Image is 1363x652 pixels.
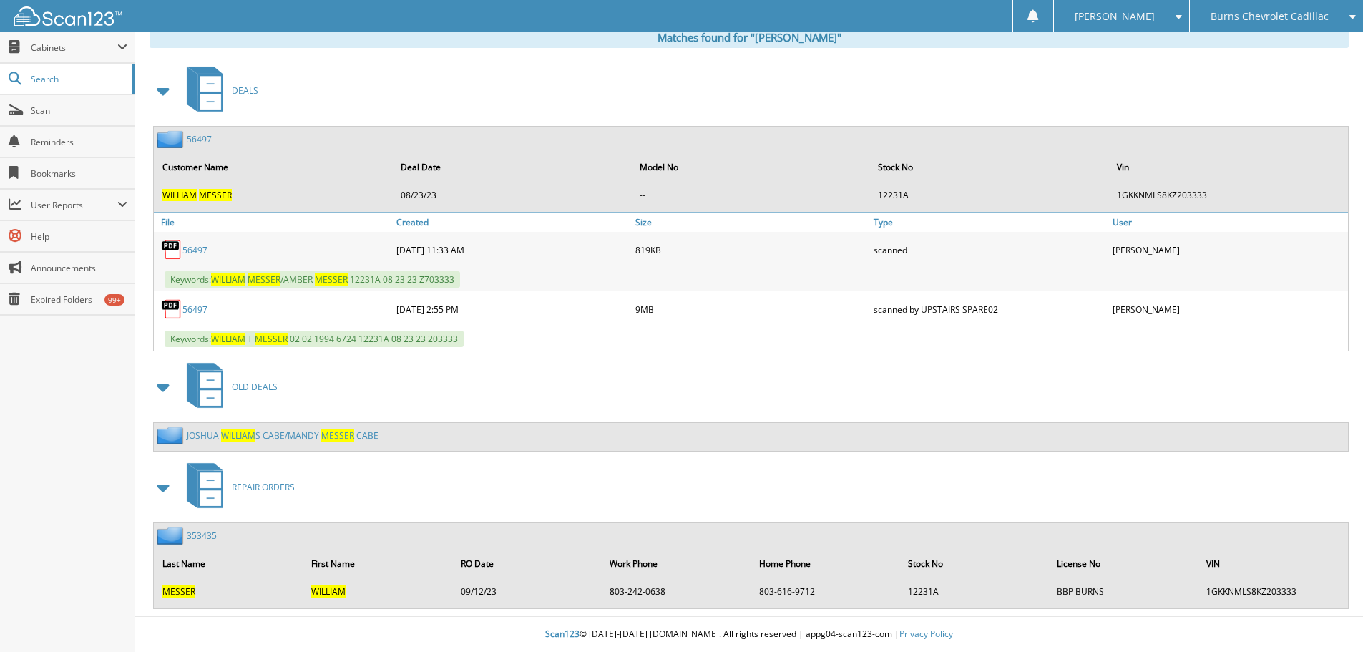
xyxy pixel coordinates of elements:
span: W I L L I A M [221,429,255,442]
span: W I L L I A M [211,273,245,286]
span: Burns Chevrolet Cadillac [1211,12,1329,21]
div: [PERSON_NAME] [1109,235,1348,264]
span: Scan [31,104,127,117]
td: 1 G K K N M L S 8 K Z 2 0 3 3 3 3 [1110,183,1347,207]
div: 99+ [104,294,124,306]
a: 56497 [182,244,207,256]
a: Size [632,213,871,232]
td: 1 2 2 3 1 A [871,183,1108,207]
th: Vin [1110,152,1347,182]
span: Bookmarks [31,167,127,180]
td: 8 0 3 - 6 1 6 - 9 7 1 2 [752,580,899,603]
span: User Reports [31,199,117,211]
a: 56497 [187,133,212,145]
a: DEALS [178,62,258,119]
a: Privacy Policy [899,628,953,640]
span: W I L L I A M [311,585,346,598]
td: 1 2 2 3 1 A [901,580,1048,603]
td: 0 8 / 2 3 / 2 3 [394,183,630,207]
td: -- [632,183,869,207]
a: File [154,213,393,232]
span: W I L L I A M [211,333,245,345]
span: M E S S E R [199,189,232,201]
th: Work Phone [602,549,750,578]
span: M E S S E R [315,273,348,286]
span: D E A L S [232,84,258,97]
th: Stock No [871,152,1108,182]
span: Search [31,73,125,85]
a: REPAIR ORDERS [178,459,295,515]
img: PDF.png [161,239,182,261]
span: Keywords: T 0 2 0 2 1 9 9 4 6 7 2 4 1 2 2 3 1 A 0 8 2 3 2 3 2 0 3 3 3 3 [165,331,464,347]
td: B B P B U R N S [1050,580,1197,603]
th: VIN [1199,549,1347,578]
th: Stock No [901,549,1048,578]
th: RO Date [454,549,601,578]
img: folder2.png [157,427,187,444]
span: Keywords: / A M B E R 1 2 2 3 1 A 0 8 2 3 2 3 Z 7 0 3 3 3 3 [165,271,460,288]
span: M E S S E R [321,429,354,442]
span: M E S S E R [255,333,288,345]
img: folder2.png [157,130,187,148]
td: 0 9 / 1 2 / 2 3 [454,580,601,603]
div: [DATE] 2:55 PM [393,295,632,323]
div: scanned [870,235,1109,264]
img: scan123-logo-white.svg [14,6,122,26]
a: Created [393,213,632,232]
div: © [DATE]-[DATE] [DOMAIN_NAME]. All rights reserved | appg04-scan123-com | [135,617,1363,652]
img: folder2.png [157,527,187,545]
span: R E P A I R O R D E R S [232,481,295,493]
span: Reminders [31,136,127,148]
th: Customer Name [155,152,392,182]
span: [PERSON_NAME] [1075,12,1155,21]
a: 56497 [182,303,207,316]
a: OLD DEALS [178,359,278,415]
div: [DATE] 11:33 AM [393,235,632,264]
th: License No [1050,549,1197,578]
span: Announcements [31,262,127,274]
span: Help [31,230,127,243]
div: scanned by UPSTAIRS SPARE02 [870,295,1109,323]
td: 1 G K K N M L S 8 K Z 2 0 3 3 3 3 [1199,580,1347,603]
div: [PERSON_NAME] [1109,295,1348,323]
div: 819KB [632,235,871,264]
span: O L D D E A L S [232,381,278,393]
a: 353435 [187,530,217,542]
div: 9MB [632,295,871,323]
a: User [1109,213,1348,232]
span: Scan123 [545,628,580,640]
img: PDF.png [161,298,182,320]
a: Type [870,213,1109,232]
a: JOSHUA WILLIAMS CABE/MANDY MESSER CABE [187,429,378,442]
th: Model No [632,152,869,182]
th: Deal Date [394,152,630,182]
span: Cabinets [31,42,117,54]
th: Last Name [155,549,303,578]
th: Home Phone [752,549,899,578]
td: 8 0 3 - 2 4 2 - 0 6 3 8 [602,580,750,603]
span: M E S S E R [162,585,195,598]
th: First Name [304,549,451,578]
span: Expired Folders [31,293,127,306]
div: Matches found for "[PERSON_NAME]" [150,26,1349,48]
span: M E S S E R [248,273,280,286]
span: W I L L I A M [162,189,197,201]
